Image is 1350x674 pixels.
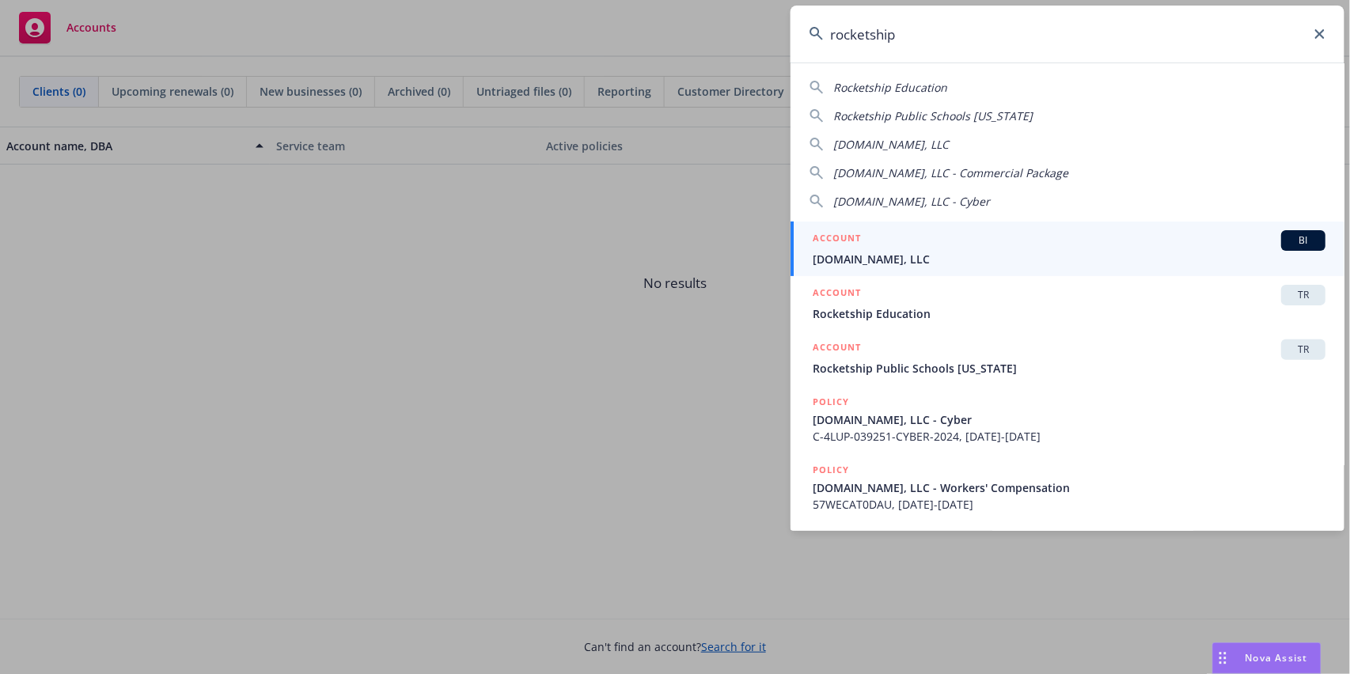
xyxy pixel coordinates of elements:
[813,230,861,249] h5: ACCOUNT
[813,251,1325,267] span: [DOMAIN_NAME], LLC
[833,137,949,152] span: [DOMAIN_NAME], LLC
[1213,643,1233,673] div: Drag to move
[791,385,1344,453] a: POLICY[DOMAIN_NAME], LLC - CyberC-4LUP-039251-CYBER-2024, [DATE]-[DATE]
[1287,233,1319,248] span: BI
[813,285,861,304] h5: ACCOUNT
[791,6,1344,62] input: Search...
[813,530,849,546] h5: POLICY
[833,80,947,95] span: Rocketship Education
[813,411,1325,428] span: [DOMAIN_NAME], LLC - Cyber
[813,428,1325,445] span: C-4LUP-039251-CYBER-2024, [DATE]-[DATE]
[833,194,990,209] span: [DOMAIN_NAME], LLC - Cyber
[813,462,849,478] h5: POLICY
[1287,288,1319,302] span: TR
[833,108,1033,123] span: Rocketship Public Schools [US_STATE]
[813,394,849,410] h5: POLICY
[791,222,1344,276] a: ACCOUNTBI[DOMAIN_NAME], LLC
[813,305,1325,322] span: Rocketship Education
[833,165,1068,180] span: [DOMAIN_NAME], LLC - Commercial Package
[813,339,861,358] h5: ACCOUNT
[813,360,1325,377] span: Rocketship Public Schools [US_STATE]
[791,453,1344,521] a: POLICY[DOMAIN_NAME], LLC - Workers' Compensation57WECAT0DAU, [DATE]-[DATE]
[791,331,1344,385] a: ACCOUNTTRRocketship Public Schools [US_STATE]
[813,496,1325,513] span: 57WECAT0DAU, [DATE]-[DATE]
[1287,343,1319,357] span: TR
[1246,651,1308,665] span: Nova Assist
[813,479,1325,496] span: [DOMAIN_NAME], LLC - Workers' Compensation
[791,521,1344,589] a: POLICY
[791,276,1344,331] a: ACCOUNTTRRocketship Education
[1212,642,1322,674] button: Nova Assist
